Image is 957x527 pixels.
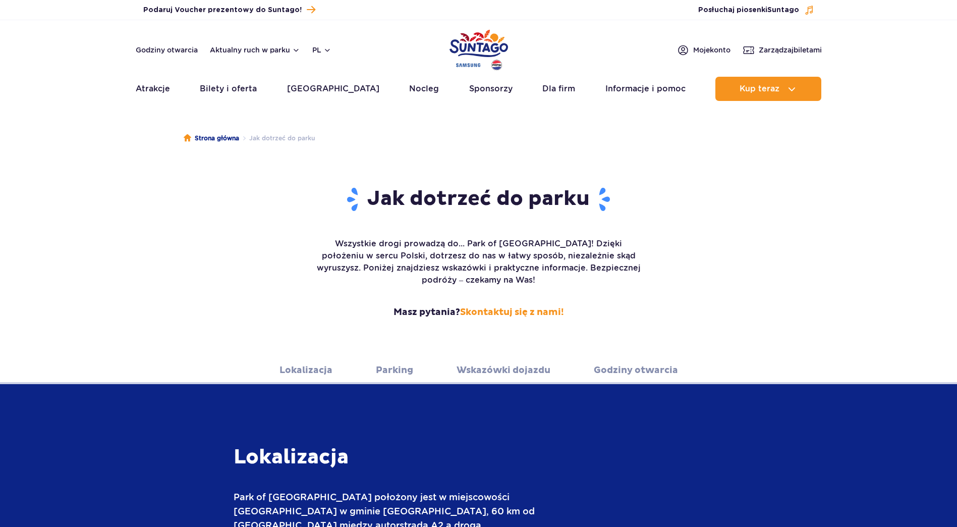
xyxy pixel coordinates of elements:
[743,44,822,56] a: Zarządzajbiletami
[457,356,550,384] a: Wskazówki dojazdu
[449,25,508,72] a: Park of Poland
[184,133,239,143] a: Strona główna
[605,77,686,101] a: Informacje i pomoc
[594,356,678,384] a: Godziny otwarcia
[469,77,513,101] a: Sponsorzy
[698,5,799,15] span: Posłuchaj piosenki
[239,133,315,143] li: Jak dotrzeć do parku
[234,445,536,470] h3: Lokalizacja
[740,84,779,93] span: Kup teraz
[376,356,413,384] a: Parking
[698,5,814,15] button: Posłuchaj piosenkiSuntago
[136,77,170,101] a: Atrakcje
[200,77,257,101] a: Bilety i oferta
[409,77,439,101] a: Nocleg
[136,45,198,55] a: Godziny otwarcia
[542,77,575,101] a: Dla firm
[715,77,821,101] button: Kup teraz
[677,44,730,56] a: Mojekonto
[767,7,799,14] span: Suntago
[693,45,730,55] span: Moje konto
[315,238,643,286] p: Wszystkie drogi prowadzą do... Park of [GEOGRAPHIC_DATA]! Dzięki położeniu w sercu Polski, dotrze...
[759,45,822,55] span: Zarządzaj biletami
[312,45,331,55] button: pl
[210,46,300,54] button: Aktualny ruch w parku
[143,5,302,15] span: Podaruj Voucher prezentowy do Suntago!
[315,186,643,213] h1: Jak dotrzeć do parku
[315,306,643,319] strong: Masz pytania?
[143,3,315,17] a: Podaruj Voucher prezentowy do Suntago!
[287,77,379,101] a: [GEOGRAPHIC_DATA]
[460,306,564,318] a: Skontaktuj się z nami!
[279,356,332,384] a: Lokalizacja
